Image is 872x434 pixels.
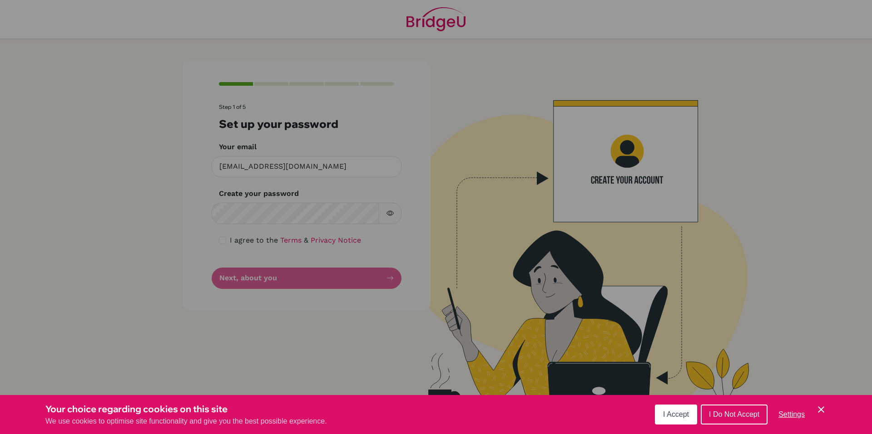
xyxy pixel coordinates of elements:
[45,416,327,427] p: We use cookies to optimise site functionality and give you the best possible experience.
[771,405,812,424] button: Settings
[663,410,689,418] span: I Accept
[701,405,768,424] button: I Do Not Accept
[816,404,827,415] button: Save and close
[655,405,697,424] button: I Accept
[709,410,759,418] span: I Do Not Accept
[45,402,327,416] h3: Your choice regarding cookies on this site
[778,410,805,418] span: Settings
